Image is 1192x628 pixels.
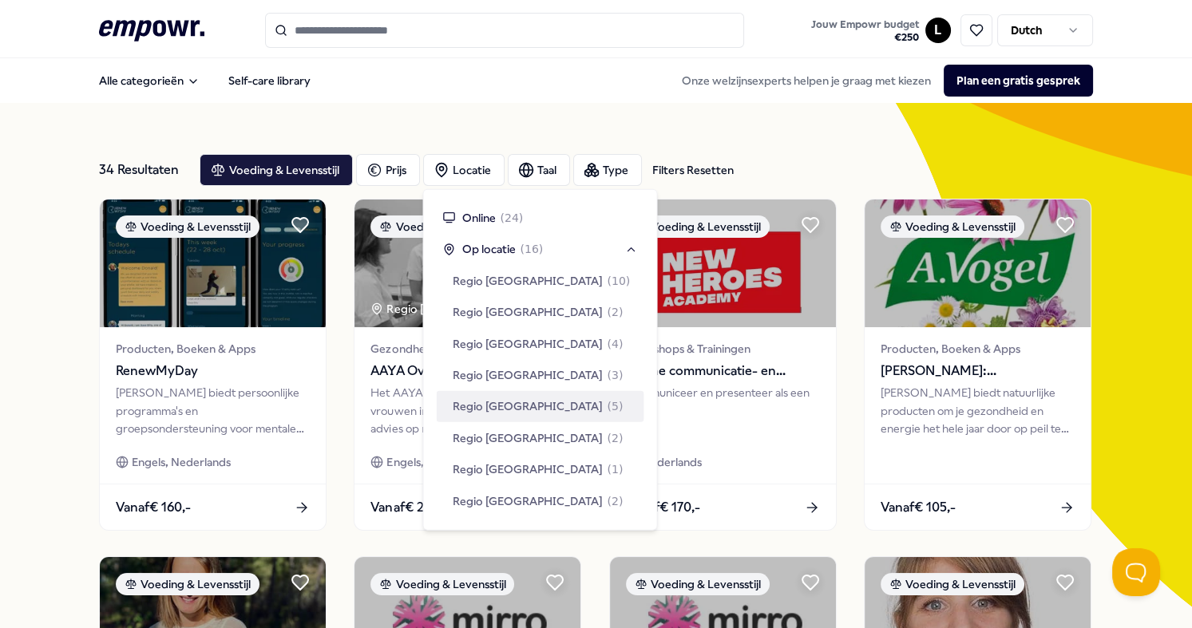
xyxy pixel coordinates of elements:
[669,65,1093,97] div: Onze welzijnsexperts helpen je graag met kiezen
[508,154,570,186] button: Taal
[116,384,310,437] div: [PERSON_NAME] biedt persoonlijke programma's en groepsondersteuning voor mentale veerkracht en vi...
[864,199,1091,531] a: package imageVoeding & LevensstijlProducten, Boeken & Apps[PERSON_NAME]: Supplementen[PERSON_NAME...
[370,573,514,595] div: Voeding & Levensstijl
[865,199,1091,327] img: package image
[607,366,623,384] span: ( 3 )
[607,303,623,321] span: ( 2 )
[99,199,327,531] a: package imageVoeding & LevensstijlProducten, Boeken & AppsRenewMyDay[PERSON_NAME] biedt persoonli...
[116,361,310,381] span: RenewMyDay
[881,340,1075,357] span: Producten, Boeken & Apps
[626,573,770,595] div: Voeding & Levensstijl
[881,361,1075,381] span: [PERSON_NAME]: Supplementen
[200,154,353,186] button: Voeding & Levensstijl
[452,460,602,478] span: Regio [GEOGRAPHIC_DATA]
[452,429,602,446] span: Regio [GEOGRAPHIC_DATA]
[610,199,836,327] img: package image
[626,497,700,518] span: Vanaf € 170,-
[626,215,770,238] div: Voeding & Levensstijl
[86,65,212,97] button: Alle categorieën
[626,384,820,437] div: Communiceer en presenteer als een pro!
[607,397,623,415] span: ( 5 )
[116,215,259,238] div: Voeding & Levensstijl
[607,460,623,478] span: ( 1 )
[607,271,630,289] span: ( 10 )
[86,65,323,97] nav: Main
[354,199,580,327] img: package image
[116,573,259,595] div: Voeding & Levensstijl
[811,31,919,44] span: € 250
[573,154,642,186] button: Type
[944,65,1093,97] button: Plan een gratis gesprek
[651,161,733,179] div: Filters Resetten
[642,453,702,471] span: Nederlands
[1112,548,1160,596] iframe: Help Scout Beacon - Open
[370,215,514,238] div: Voeding & Levensstijl
[423,154,505,186] button: Locatie
[370,300,539,318] div: Regio [GEOGRAPHIC_DATA]
[265,13,744,48] input: Search for products, categories or subcategories
[452,397,602,415] span: Regio [GEOGRAPHIC_DATA]
[811,18,919,31] span: Jouw Empowr budget
[881,215,1024,238] div: Voeding & Levensstijl
[452,303,602,321] span: Regio [GEOGRAPHIC_DATA]
[370,340,564,357] span: Gezondheid
[116,497,191,518] span: Vanaf € 160,-
[626,361,820,381] span: Online communicatie- en presentatietrainingen – New Heroes Academy
[925,18,951,43] button: L
[452,366,602,384] span: Regio [GEOGRAPHIC_DATA]
[461,209,495,227] span: Online
[607,334,623,352] span: ( 4 )
[452,492,602,509] span: Regio [GEOGRAPHIC_DATA]
[370,384,564,437] div: Het AAYA Overgang Consult helpt vrouwen in de (peri)menopauze met advies op maat over hormonen, m...
[116,340,310,357] span: Producten, Boeken & Apps
[354,199,581,531] a: package imageVoeding & LevensstijlRegio [GEOGRAPHIC_DATA] GezondheidAAYA Overgang Consult Gynaeco...
[520,240,543,258] span: ( 16 )
[356,154,420,186] button: Prijs
[808,15,922,47] button: Jouw Empowr budget€250
[100,199,326,327] img: package image
[607,429,623,446] span: ( 2 )
[805,14,925,47] a: Jouw Empowr budget€250
[436,203,644,517] div: Suggestions
[216,65,323,97] a: Self-care library
[881,384,1075,437] div: [PERSON_NAME] biedt natuurlijke producten om je gezondheid en energie het hele jaar door op peil ...
[461,240,515,258] span: Op locatie
[500,209,523,227] span: ( 24 )
[607,492,623,509] span: ( 2 )
[99,154,187,186] div: 34 Resultaten
[370,361,564,381] span: AAYA Overgang Consult Gynaecoloog
[370,497,447,518] span: Vanaf € 280,-
[626,340,820,357] span: Workshops & Trainingen
[452,271,602,289] span: Regio [GEOGRAPHIC_DATA]
[881,497,956,518] span: Vanaf € 105,-
[386,453,485,471] span: Engels, Nederlands
[609,199,837,531] a: package imageVoeding & LevensstijlWorkshops & TrainingenOnline communicatie- en presentatietraini...
[132,453,231,471] span: Engels, Nederlands
[452,334,602,352] span: Regio [GEOGRAPHIC_DATA]
[881,573,1024,595] div: Voeding & Levensstijl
